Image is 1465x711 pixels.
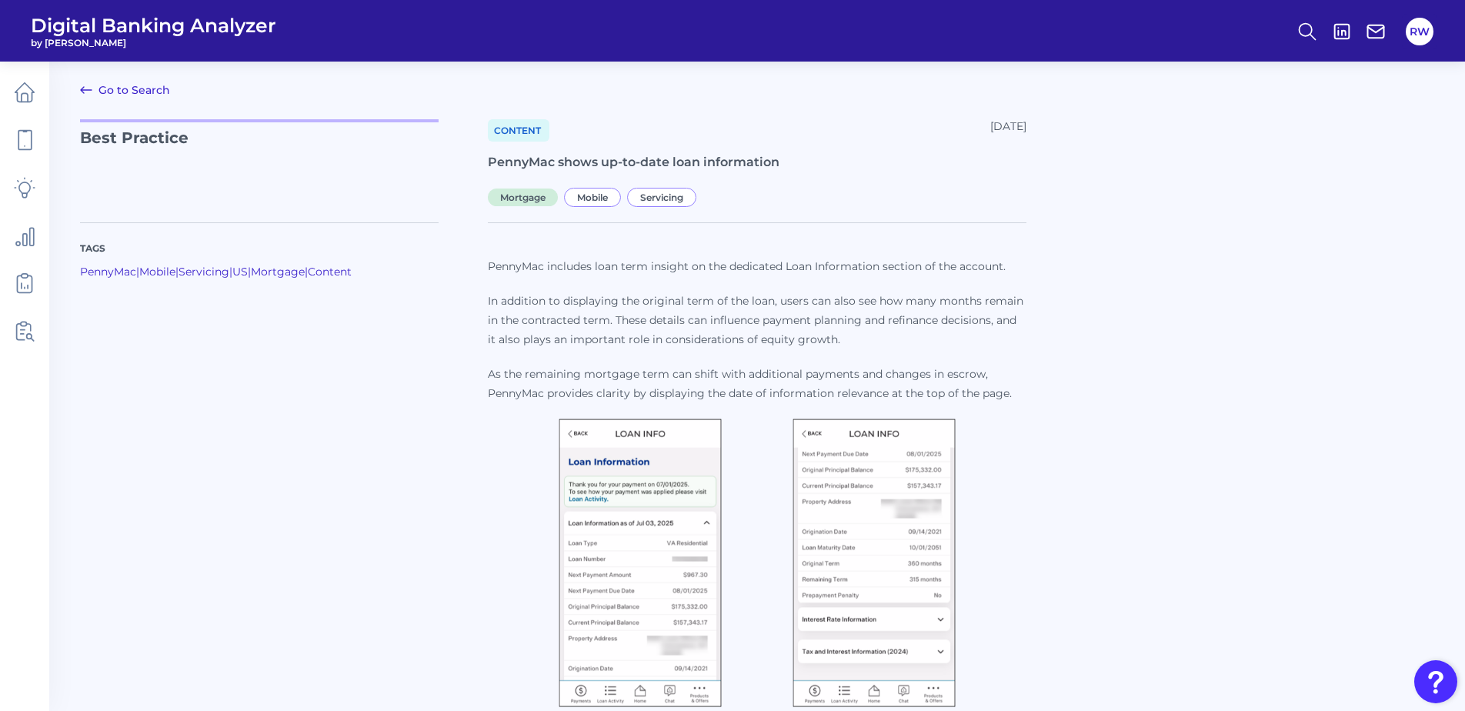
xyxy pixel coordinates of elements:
[1414,660,1457,703] button: Open Resource Center
[80,81,170,99] a: Go to Search
[80,265,136,279] a: PennyMac
[559,419,722,707] img: pm1.png
[990,119,1026,142] div: [DATE]
[488,189,564,204] a: Mortgage
[139,265,175,279] a: Mobile
[31,14,276,37] span: Digital Banking Analyzer
[308,265,352,279] a: Content
[488,365,1026,403] p: As the remaining mortgage term can shift with additional payments and changes in escrow, PennyMac...
[229,265,232,279] span: |
[80,242,439,255] p: Tags
[488,292,1026,349] p: In addition to displaying the original term of the loan, users can also see how many months remai...
[793,419,956,707] img: pm2.png
[232,265,248,279] a: US
[488,257,1026,276] p: PennyMac includes loan term insight on the dedicated Loan Information section of the account.
[248,265,251,279] span: |
[488,154,1026,172] h1: PennyMac shows up-to-date loan information
[564,188,621,207] span: Mobile
[627,188,696,207] span: Servicing
[31,37,276,48] span: by [PERSON_NAME]
[627,189,702,204] a: Servicing
[564,189,627,204] a: Mobile
[136,265,139,279] span: |
[488,189,558,206] span: Mortgage
[305,265,308,279] span: |
[179,265,229,279] a: Servicing
[1406,18,1433,45] button: RW
[488,119,549,142] a: Content
[80,119,439,204] p: Best Practice
[175,265,179,279] span: |
[251,265,305,279] a: Mortgage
